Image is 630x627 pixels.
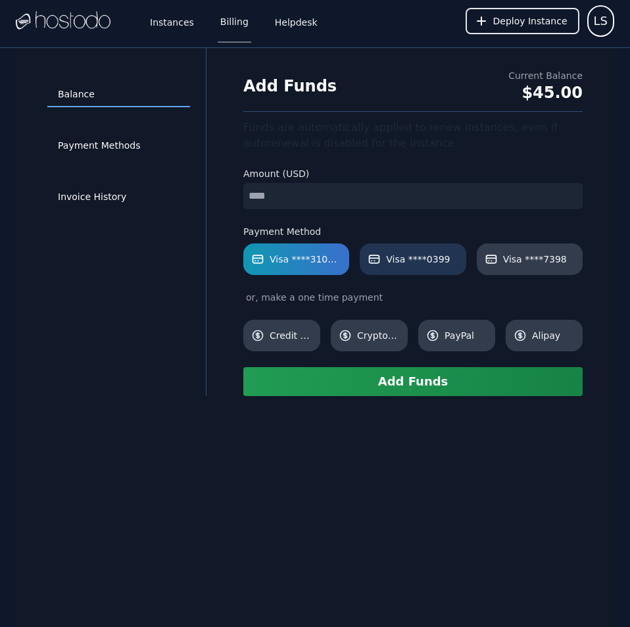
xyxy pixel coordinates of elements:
span: Alipay [532,329,575,342]
a: Balance [47,82,190,107]
img: Logo [16,11,110,31]
span: Cryptocurrency [357,329,400,342]
span: Credit Card [270,329,312,342]
button: Deploy Instance [466,8,579,34]
span: Visa ****3102 [Default] [270,253,341,266]
div: $45.00 [508,82,583,103]
button: Add Funds [243,367,583,396]
h1: Add Funds [243,76,337,97]
a: Invoice History [47,185,190,210]
label: Payment Method [243,225,583,238]
span: LS [594,12,608,30]
div: Funds are automatically applied to renew instances, even if autorenewal is disabled for the insta... [243,120,583,151]
div: Current Balance [508,69,583,82]
a: Payment Methods [47,134,190,159]
span: PayPal [445,329,487,342]
div: or, make a one time payment [243,291,583,304]
label: Amount (USD) [243,167,583,180]
span: Deploy Instance [493,14,568,28]
button: User menu [587,5,614,37]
